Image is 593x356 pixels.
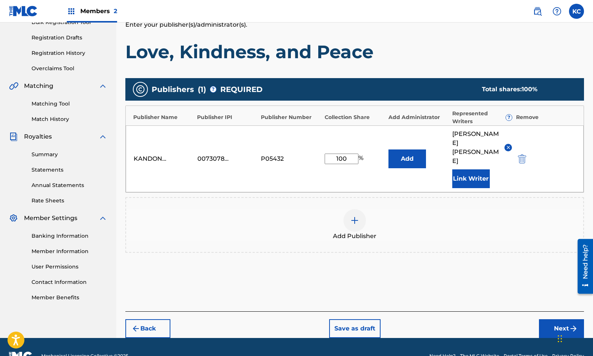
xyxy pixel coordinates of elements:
[32,232,107,240] a: Banking Information
[220,84,263,95] span: REQUIRED
[261,113,321,121] div: Publisher Number
[32,263,107,271] a: User Permissions
[32,49,107,57] a: Registration History
[558,327,562,350] div: Drag
[569,4,584,19] div: User Menu
[325,113,385,121] div: Collection Share
[506,115,512,121] span: ?
[152,84,194,95] span: Publishers
[388,113,449,121] div: Add Administrator
[32,247,107,255] a: Member Information
[530,4,545,19] a: Public Search
[533,7,542,16] img: search
[32,65,107,72] a: Overclaims Tool
[210,86,216,92] span: ?
[516,113,576,121] div: Remove
[24,214,77,223] span: Member Settings
[98,81,107,91] img: expand
[9,132,18,141] img: Royalties
[32,115,107,123] a: Match History
[32,197,107,205] a: Rate Sheets
[9,6,38,17] img: MLC Logo
[98,214,107,223] img: expand
[125,20,584,29] p: Enter your publisher(s)/administrator(s).
[32,151,107,158] a: Summary
[24,81,53,91] span: Matching
[552,7,561,16] img: help
[133,113,193,121] div: Publisher Name
[32,100,107,108] a: Matching Tool
[32,166,107,174] a: Statements
[24,132,52,141] span: Royalties
[388,149,426,168] button: Add
[452,169,490,188] button: Link Writer
[539,319,584,338] button: Next
[125,319,170,338] button: Back
[9,214,18,223] img: Member Settings
[522,86,537,93] span: 100 %
[136,85,145,94] img: publishers
[518,154,526,163] img: 12a2ab48e56ec057fbd8.svg
[329,319,381,338] button: Save as draft
[198,84,206,95] span: ( 1 )
[549,4,564,19] div: Help
[452,130,499,166] span: [PERSON_NAME] [PERSON_NAME]
[506,145,511,150] img: remove-from-list-button
[32,34,107,42] a: Registration Drafts
[32,294,107,302] a: Member Benefits
[197,113,257,121] div: Publisher IPI
[80,7,117,15] span: Members
[114,8,117,15] span: 2
[333,232,376,241] span: Add Publisher
[555,320,593,356] iframe: Chat Widget
[131,324,140,333] img: 7ee5dd4eb1f8a8e3ef2f.svg
[482,85,569,94] div: Total shares:
[67,7,76,16] img: Top Rightsholders
[32,278,107,286] a: Contact Information
[452,110,512,125] div: Represented Writers
[9,81,18,91] img: Matching
[350,216,359,225] img: add
[125,41,584,63] h1: Love, Kindness, and Peace
[572,236,593,297] iframe: Resource Center
[358,154,365,164] span: %
[98,132,107,141] img: expand
[32,181,107,189] a: Annual Statements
